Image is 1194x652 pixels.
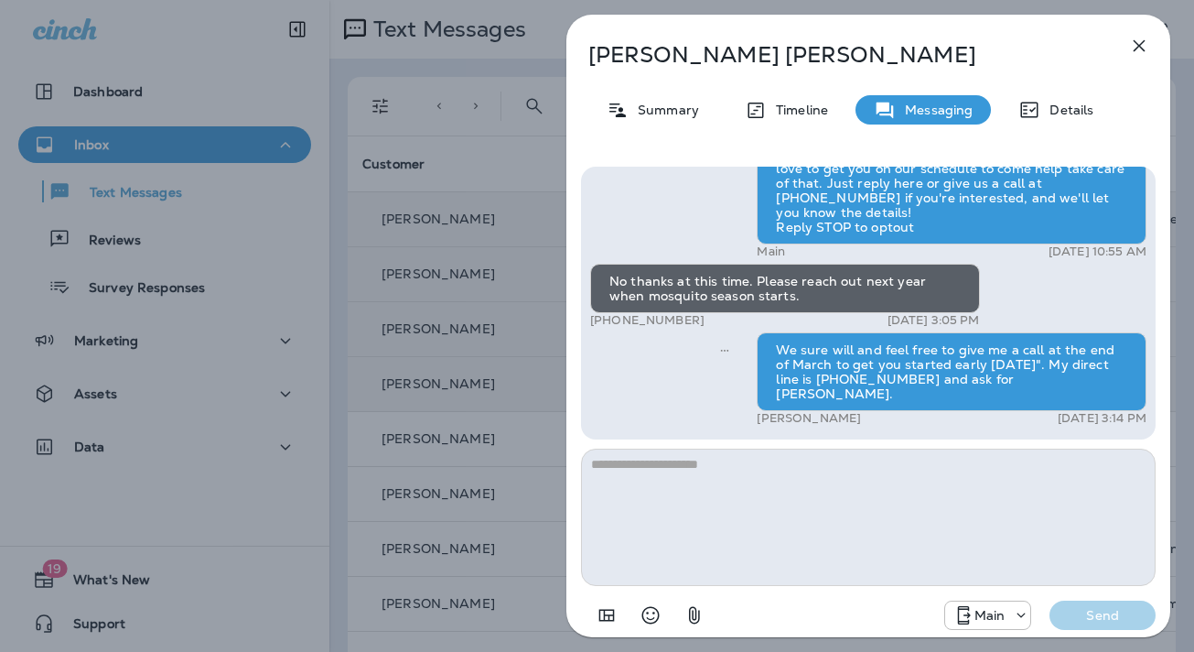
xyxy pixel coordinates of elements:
[896,103,973,117] p: Messaging
[757,244,785,259] p: Main
[632,597,669,634] button: Select an emoji
[1040,103,1093,117] p: Details
[757,332,1146,411] div: We sure will and feel free to give me a call at the end of March to get you started early [DATE]"...
[590,264,980,313] div: No thanks at this time. Please reach out next year when mosquito season starts.
[1049,244,1146,259] p: [DATE] 10:55 AM
[590,313,705,328] p: [PHONE_NUMBER]
[974,608,1006,623] p: Main
[588,597,625,634] button: Add in a premade template
[629,103,699,117] p: Summary
[1058,411,1146,426] p: [DATE] 3:14 PM
[588,42,1088,68] p: [PERSON_NAME] [PERSON_NAME]
[945,604,1031,626] div: +1 (817) 482-3792
[887,313,980,328] p: [DATE] 3:05 PM
[767,103,828,117] p: Timeline
[757,411,861,426] p: [PERSON_NAME]
[720,341,729,357] span: Sent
